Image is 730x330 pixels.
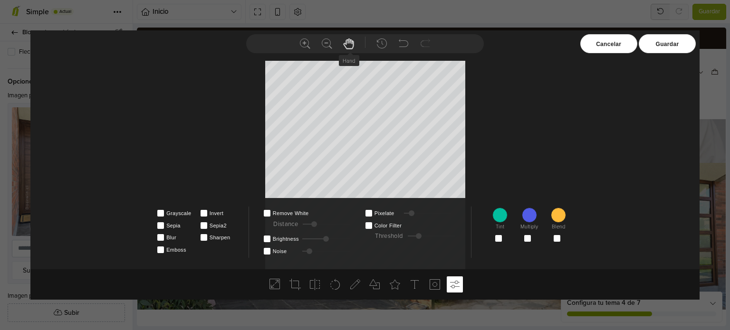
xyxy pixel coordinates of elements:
[273,220,298,229] label: Distance
[312,68,341,92] a: Contacto
[528,38,569,51] button: Acceso
[549,207,567,232] div: Blend
[580,34,637,53] div: Cancelar
[249,68,265,92] a: Inicio
[519,207,539,232] div: Multiply
[496,223,504,231] label: Tint
[273,233,299,239] span: Brightness
[273,245,299,252] span: Noise
[552,223,566,231] label: Blend
[639,34,696,53] div: Guardar
[166,231,200,238] span: Blur
[166,207,200,214] span: Grayscale
[538,42,560,48] div: Acceso
[375,232,403,241] label: Threshold
[491,207,509,232] div: Tint
[210,231,243,238] span: Sharpen
[520,223,538,231] label: Multiply
[210,219,243,226] span: Sepia2
[274,33,316,57] img: Doorwin Chile
[166,244,200,250] span: Emboss
[375,207,401,214] span: Pixelate
[275,68,302,92] a: Catálogo
[273,207,299,214] span: Remove White
[6,35,22,54] button: Submit
[572,38,584,51] button: Carro
[166,219,200,226] span: Sepia
[210,207,243,214] span: Invert
[375,219,401,226] span: Color Filter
